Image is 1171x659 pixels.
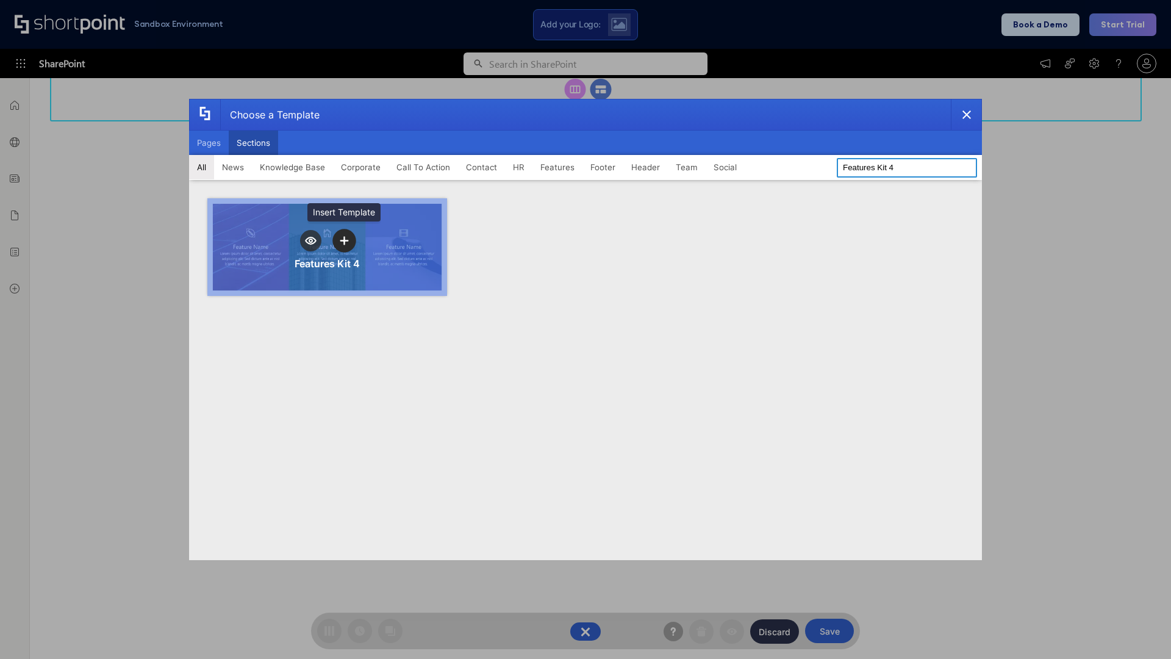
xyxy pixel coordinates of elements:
div: Choose a Template [220,99,320,130]
button: Pages [189,131,229,155]
button: Social [706,155,745,179]
button: Sections [229,131,278,155]
button: All [189,155,214,179]
input: Search [837,158,977,178]
button: Features [532,155,582,179]
button: Footer [582,155,623,179]
iframe: Chat Widget [1110,600,1171,659]
button: Header [623,155,668,179]
div: Features Kit 4 [295,257,360,270]
button: HR [505,155,532,179]
button: Team [668,155,706,179]
button: News [214,155,252,179]
div: template selector [189,99,982,560]
button: Knowledge Base [252,155,333,179]
button: Call To Action [389,155,458,179]
button: Corporate [333,155,389,179]
button: Contact [458,155,505,179]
